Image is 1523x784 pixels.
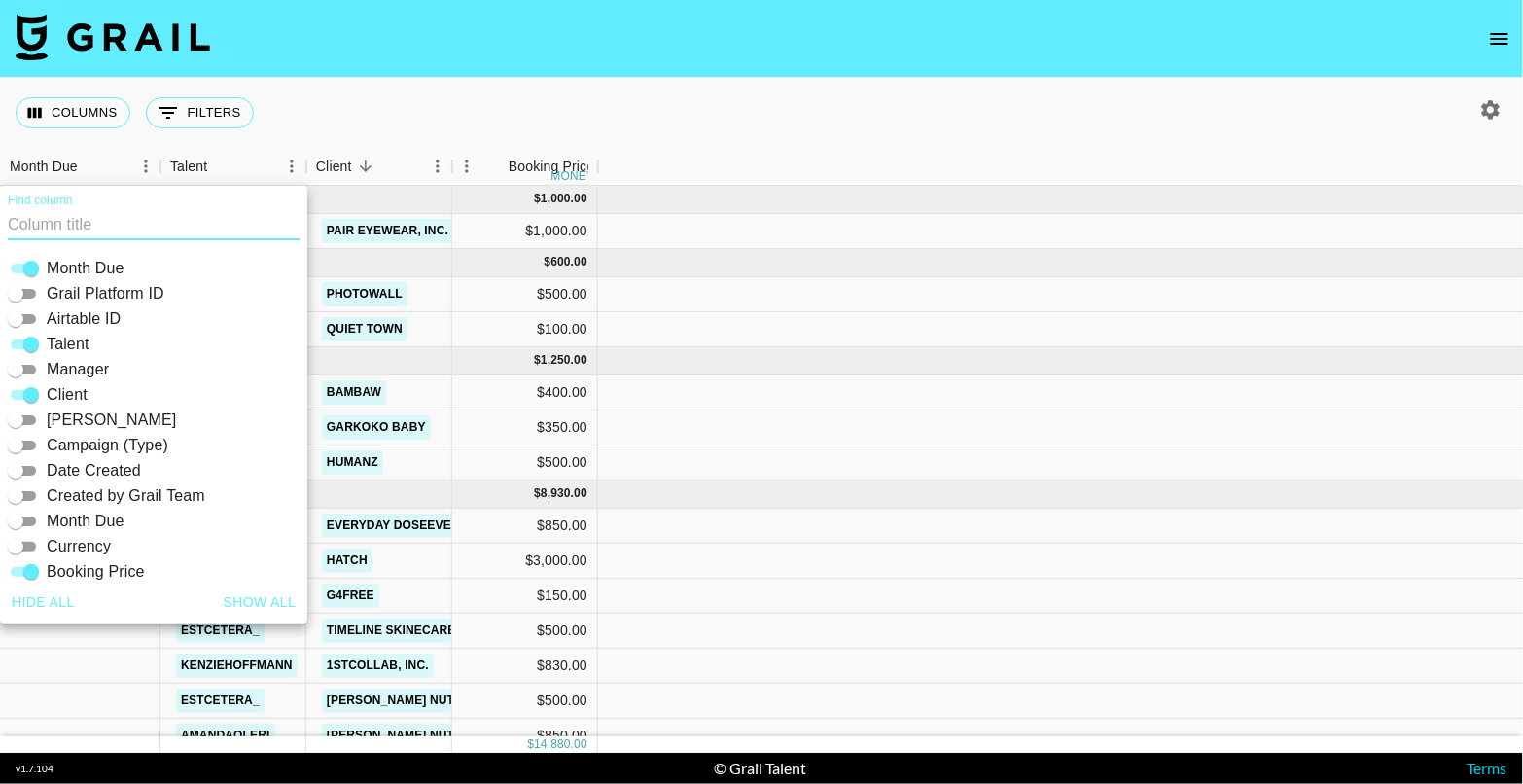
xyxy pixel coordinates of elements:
[47,333,89,356] span: Talent
[715,759,807,778] div: © Grail Talent
[551,170,595,182] div: money
[306,148,452,186] div: Client
[47,257,124,280] span: Month Due
[452,614,598,649] div: $500.00
[316,148,352,186] div: Client
[8,209,300,240] input: Column title
[550,254,587,270] div: 600.00
[322,584,379,608] a: G4free
[322,689,500,713] a: [PERSON_NAME] Nutrition
[452,544,598,579] div: $3,000.00
[509,148,594,186] div: Booking Price
[452,684,598,719] div: $500.00
[78,153,105,180] button: Sort
[452,410,598,445] div: $350.00
[452,579,598,614] div: $150.00
[47,535,111,558] span: Currency
[47,282,164,305] span: Grail Platform ID
[541,485,587,502] div: 8,930.00
[16,763,53,775] div: v 1.7.104
[534,485,541,502] div: $
[176,689,265,713] a: estcetera_
[352,153,379,180] button: Sort
[452,277,598,312] div: $500.00
[47,358,109,381] span: Manager
[452,649,598,684] div: $830.00
[160,148,306,186] div: Talent
[131,152,160,181] button: Menu
[216,585,304,621] button: Show all
[534,191,541,207] div: $
[322,317,407,341] a: Quiet Town
[4,585,83,621] button: Hide all
[47,459,141,482] span: Date Created
[322,549,372,573] a: Hatch
[322,282,407,306] a: PhotoWall
[452,312,598,347] div: $100.00
[322,219,453,243] a: Pair Eyewear, Inc.
[47,409,177,432] span: [PERSON_NAME]
[176,654,298,678] a: kenziehoffmann
[452,152,481,181] button: Menu
[16,97,130,128] button: Select columns
[322,380,386,405] a: BamBaw
[322,415,431,440] a: Garkoko Baby
[534,352,541,369] div: $
[423,152,452,181] button: Menu
[170,148,207,186] div: Talent
[545,254,551,270] div: $
[452,214,598,249] div: $1,000.00
[47,307,121,331] span: Airtable ID
[527,735,534,752] div: $
[322,514,560,538] a: Everyday DoseEveryday Dose Inc.
[47,560,145,584] span: Booking Price
[541,191,587,207] div: 1,000.00
[452,509,598,544] div: $850.00
[47,510,124,533] span: Month Due
[322,654,434,678] a: 1stCollab, Inc.
[47,434,168,457] span: Campaign (Type)
[452,445,598,481] div: $500.00
[47,484,205,508] span: Created by Grail Team
[534,735,587,752] div: 14,880.00
[322,619,461,643] a: Timeline Skinecare
[47,383,88,407] span: Client
[322,450,383,475] a: Humanz
[322,724,500,748] a: [PERSON_NAME] Nutrition
[481,153,509,180] button: Sort
[452,375,598,410] div: $400.00
[176,724,275,748] a: amandaoleri
[10,148,78,186] div: Month Due
[16,14,210,60] img: Grail Talent
[1468,759,1507,777] a: Terms
[146,97,254,128] button: Show filters
[277,152,306,181] button: Menu
[1480,19,1519,58] button: open drawer
[176,619,265,643] a: estcetera_
[207,153,234,180] button: Sort
[541,352,587,369] div: 1,250.00
[8,193,73,209] label: Find column
[452,719,598,754] div: $850.00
